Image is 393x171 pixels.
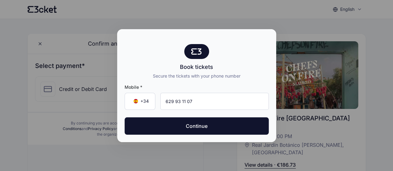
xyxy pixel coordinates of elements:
[125,93,155,110] div: Country Code Selector
[125,117,269,135] button: Continue
[153,73,240,79] div: Secure the tickets with your phone number
[153,63,240,71] div: Book tickets
[140,98,149,104] span: +34
[160,93,269,110] input: Mobile
[125,84,269,90] span: Mobile *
